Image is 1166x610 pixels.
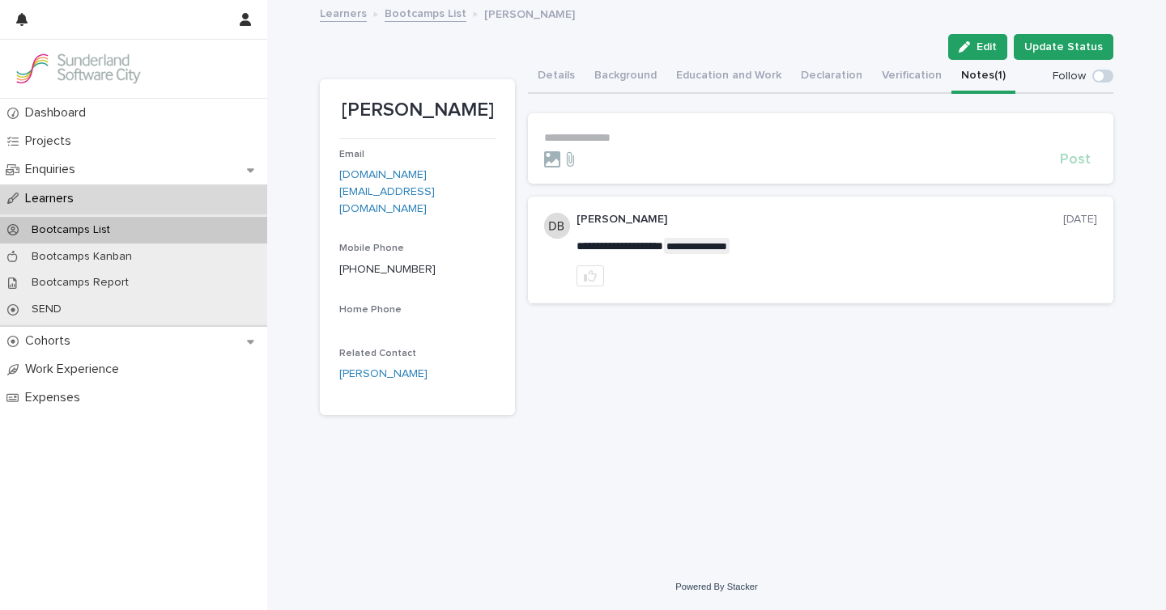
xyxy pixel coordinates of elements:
p: Cohorts [19,333,83,349]
p: Bootcamps Report [19,276,142,290]
a: [PHONE_NUMBER] [339,264,436,275]
span: Edit [977,41,997,53]
span: Post [1060,152,1091,167]
button: Update Status [1014,34,1113,60]
button: Background [585,60,666,94]
button: Verification [872,60,951,94]
p: [PERSON_NAME] [484,4,575,22]
span: Home Phone [339,305,402,315]
p: Enquiries [19,162,88,177]
span: Related Contact [339,349,416,358]
a: [DOMAIN_NAME][EMAIL_ADDRESS][DOMAIN_NAME] [339,169,435,214]
img: GVzBcg19RCOYju8xzymn [13,53,143,85]
button: Details [528,60,585,94]
a: [PERSON_NAME] [339,366,428,383]
button: Notes (1) [951,60,1015,94]
span: Mobile Phone [339,244,404,253]
a: Learners [320,3,367,22]
button: Post [1053,152,1097,167]
p: Bootcamps Kanban [19,250,145,264]
button: Edit [948,34,1007,60]
a: Powered By Stacker [675,582,757,591]
p: Work Experience [19,362,132,377]
p: Learners [19,191,87,206]
p: [PERSON_NAME] [577,213,1063,227]
p: Expenses [19,390,93,405]
button: like this post [577,265,604,286]
p: Projects [19,133,84,149]
a: Bootcamps List [385,3,466,22]
p: [DATE] [1063,213,1097,227]
button: Declaration [791,60,872,94]
p: Bootcamps List [19,223,123,237]
span: Email [339,150,364,159]
p: Follow [1053,70,1086,83]
p: Dashboard [19,105,99,121]
button: Education and Work [666,60,791,94]
p: SEND [19,303,74,316]
span: Update Status [1024,39,1103,55]
p: [PERSON_NAME] [339,99,496,122]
